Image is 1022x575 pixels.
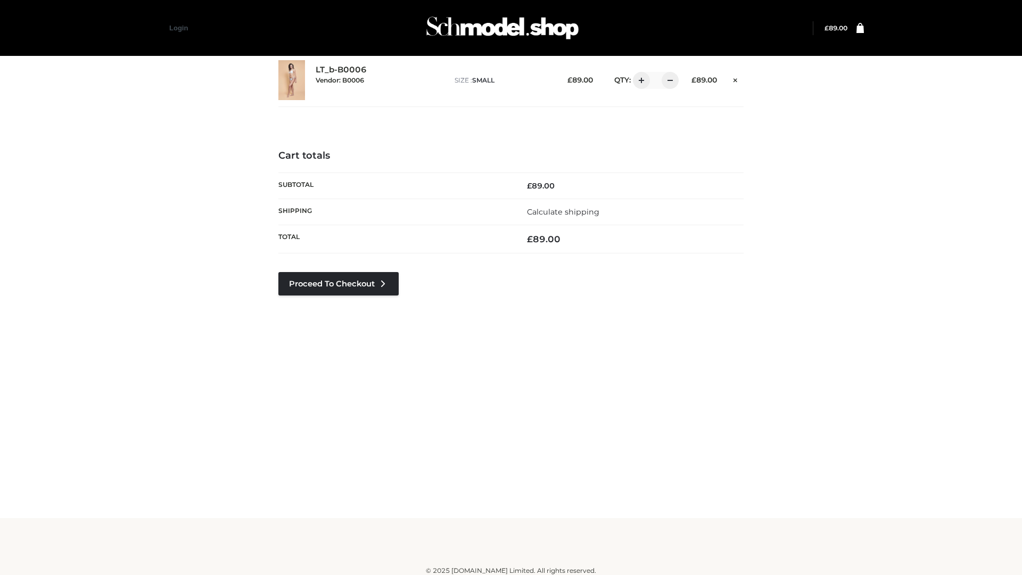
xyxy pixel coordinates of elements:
a: £89.00 [825,24,847,32]
img: Schmodel Admin 964 [423,7,582,49]
div: QTY: [604,72,675,89]
span: £ [691,76,696,84]
a: Calculate shipping [527,207,599,217]
th: Shipping [278,199,511,225]
p: size : [455,76,551,85]
span: SMALL [472,76,494,84]
bdi: 89.00 [691,76,717,84]
th: Total [278,225,511,253]
h4: Cart totals [278,150,744,162]
a: Proceed to Checkout [278,272,399,295]
span: £ [825,24,829,32]
bdi: 89.00 [527,181,555,191]
span: £ [527,234,533,244]
span: £ [567,76,572,84]
bdi: 89.00 [527,234,561,244]
span: £ [527,181,532,191]
div: LT_b-B0006 [316,65,444,95]
small: Vendor: B0006 [316,76,364,84]
a: Remove this item [728,72,744,86]
a: Login [169,24,188,32]
bdi: 89.00 [567,76,593,84]
th: Subtotal [278,172,511,199]
bdi: 89.00 [825,24,847,32]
